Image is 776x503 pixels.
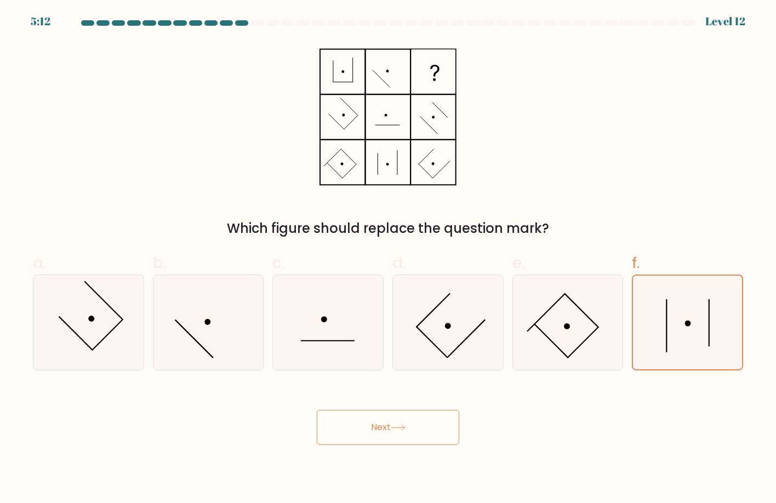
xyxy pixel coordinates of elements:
div: Level 12 [705,13,745,30]
div: Which figure should replace the question mark? [39,219,737,238]
span: c. [272,252,284,273]
span: e. [512,252,524,273]
div: 5:12 [31,13,50,30]
button: Next [317,410,459,445]
span: f. [632,252,640,273]
span: a. [33,252,46,273]
span: b. [153,252,166,273]
span: d. [392,252,406,273]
